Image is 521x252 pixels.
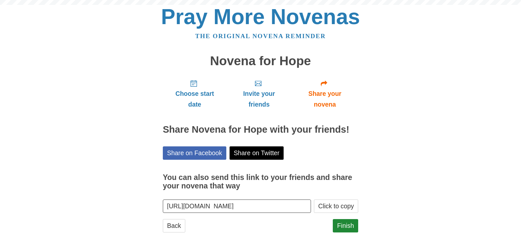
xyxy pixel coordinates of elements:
[233,88,285,110] span: Invite your friends
[227,74,291,113] a: Invite your friends
[163,54,358,68] h1: Novena for Hope
[163,219,185,232] a: Back
[314,200,358,213] button: Click to copy
[163,125,358,135] h2: Share Novena for Hope with your friends!
[163,74,227,113] a: Choose start date
[333,219,358,232] a: Finish
[163,146,226,160] a: Share on Facebook
[161,5,360,29] a: Pray More Novenas
[298,88,352,110] span: Share your novena
[163,173,358,190] h3: You can also send this link to your friends and share your novena that way
[169,88,220,110] span: Choose start date
[195,33,326,39] a: The original novena reminder
[230,146,284,160] a: Share on Twitter
[291,74,358,113] a: Share your novena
